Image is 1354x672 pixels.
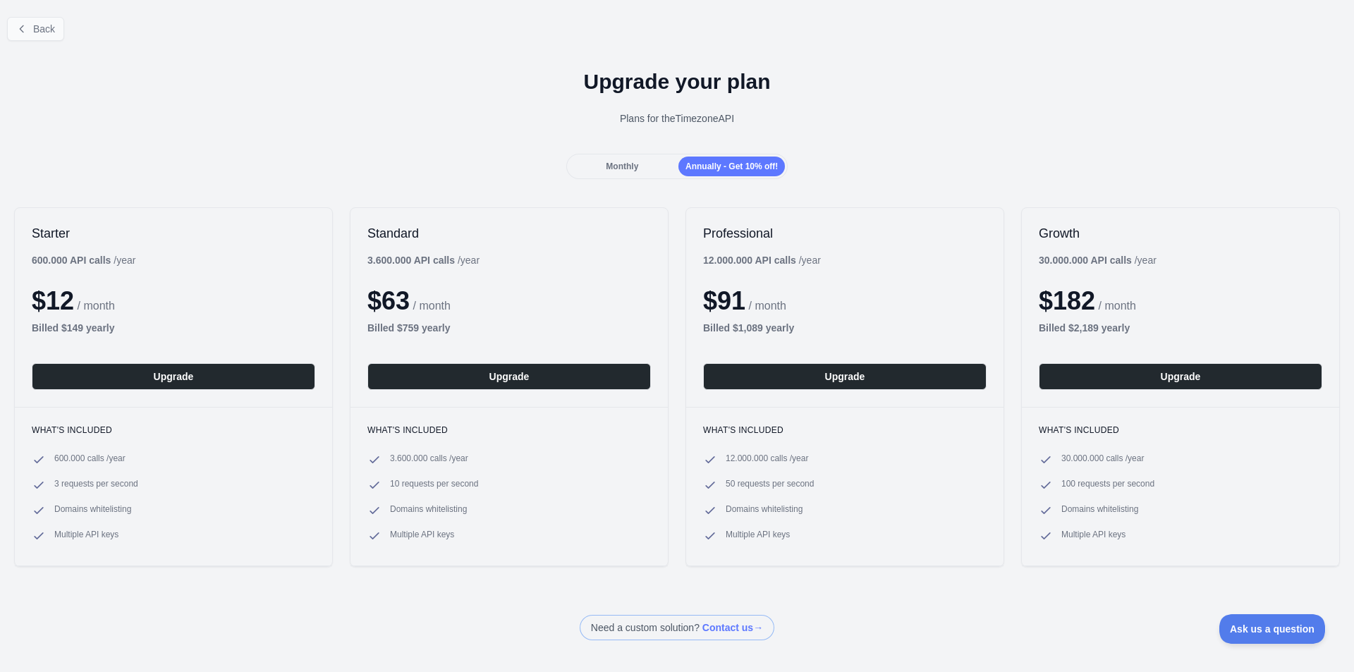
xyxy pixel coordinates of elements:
h2: Standard [367,225,651,242]
b: 12.000.000 API calls [703,255,796,266]
h2: Professional [703,225,987,242]
span: $ 91 [703,286,745,315]
iframe: Toggle Customer Support [1219,614,1326,644]
div: / year [1039,253,1157,267]
div: / year [703,253,821,267]
b: 30.000.000 API calls [1039,255,1132,266]
h2: Growth [1039,225,1322,242]
span: $ 182 [1039,286,1095,315]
